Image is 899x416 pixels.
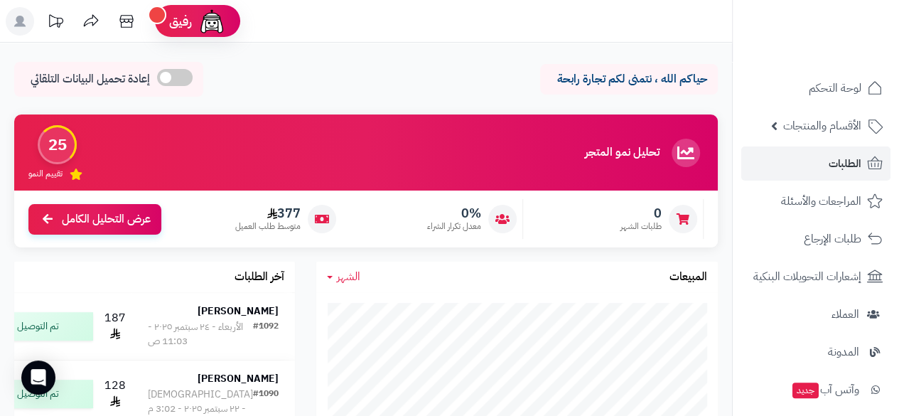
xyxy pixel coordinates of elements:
[253,388,279,416] div: #1090
[148,320,253,348] div: الأربعاء - ٢٤ سبتمبر ٢٠٢٥ - 11:03 ص
[198,7,226,36] img: ai-face.png
[828,342,859,362] span: المدونة
[31,71,150,87] span: إعادة تحميل البيانات التلقائي
[829,154,861,174] span: الطلبات
[741,260,890,294] a: إشعارات التحويلات البنكية
[741,297,890,331] a: العملاء
[337,268,360,285] span: الشهر
[741,146,890,181] a: الطلبات
[741,184,890,218] a: المراجعات والأسئلة
[235,271,284,284] h3: آخر الطلبات
[148,388,253,416] div: [DEMOGRAPHIC_DATA] - ٢٢ سبتمبر ٢٠٢٥ - 3:02 م
[327,269,360,285] a: الشهر
[741,373,890,407] a: وآتس آبجديد
[38,7,73,39] a: تحديثات المنصة
[791,380,859,400] span: وآتس آب
[669,271,707,284] h3: المبيعات
[169,13,192,30] span: رفيق
[620,206,662,221] span: 0
[802,11,885,41] img: logo-2.png
[198,371,279,386] strong: [PERSON_NAME]
[809,78,861,98] span: لوحة التحكم
[235,206,301,221] span: 377
[753,267,861,287] span: إشعارات التحويلات البنكية
[253,320,279,348] div: #1092
[781,191,861,211] span: المراجعات والأسئلة
[427,220,481,233] span: معدل تكرار الشراء
[235,220,301,233] span: متوسط طلب العميل
[62,211,151,228] span: عرض التحليل الكامل
[585,146,660,159] h3: تحليل نمو المتجر
[198,304,279,319] strong: [PERSON_NAME]
[831,304,859,324] span: العملاء
[783,116,861,136] span: الأقسام والمنتجات
[28,204,161,235] a: عرض التحليل الكامل
[21,361,55,395] div: Open Intercom Messenger
[99,293,131,360] td: 187
[804,229,861,249] span: طلبات الإرجاع
[28,168,63,180] span: تقييم النمو
[792,383,819,398] span: جديد
[741,71,890,105] a: لوحة التحكم
[427,206,481,221] span: 0%
[741,222,890,256] a: طلبات الإرجاع
[620,220,662,233] span: طلبات الشهر
[551,71,707,87] p: حياكم الله ، نتمنى لكم تجارة رابحة
[741,335,890,369] a: المدونة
